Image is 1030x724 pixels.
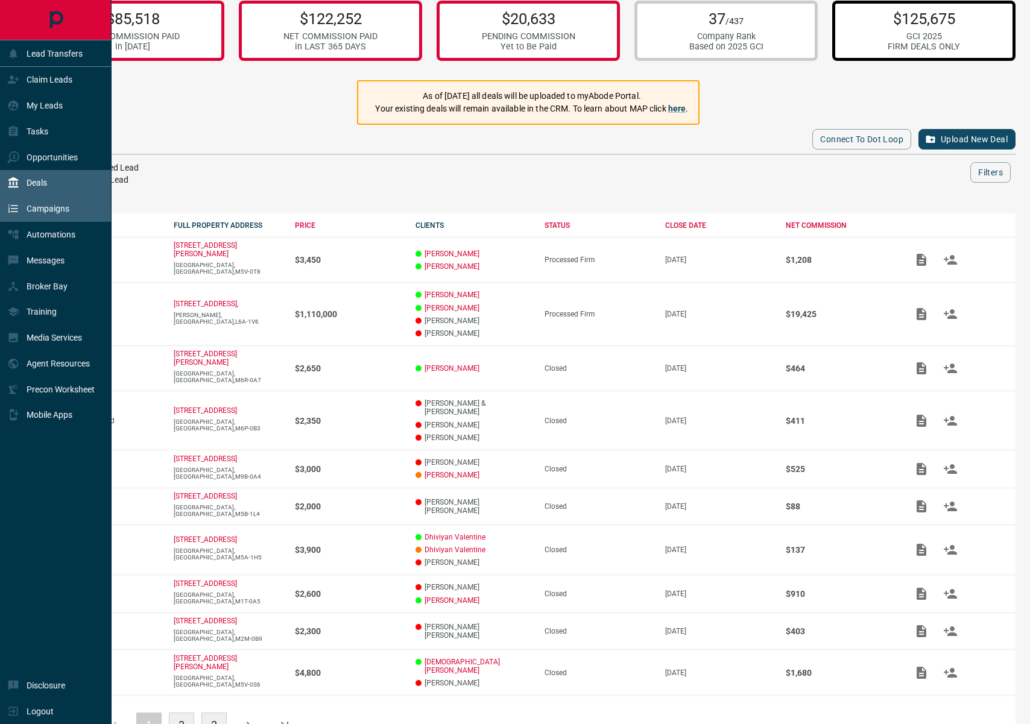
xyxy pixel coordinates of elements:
[936,545,965,553] span: Match Clients
[174,350,237,367] a: [STREET_ADDRESS][PERSON_NAME]
[482,42,575,52] div: Yet to Be Paid
[295,668,403,678] p: $4,800
[786,416,894,426] p: $411
[545,465,653,473] div: Closed
[174,312,282,325] p: [PERSON_NAME],[GEOGRAPHIC_DATA],L6A-1V6
[545,221,653,230] div: STATUS
[425,262,479,271] a: [PERSON_NAME]
[689,31,763,42] div: Company Rank
[936,668,965,676] span: Match Clients
[970,162,1011,183] button: Filters
[174,455,237,463] a: [STREET_ADDRESS]
[907,309,936,318] span: Add / View Documents
[907,255,936,263] span: Add / View Documents
[283,42,378,52] div: in LAST 365 DAYS
[545,256,653,264] div: Processed Firm
[86,10,180,28] p: $85,518
[545,546,653,554] div: Closed
[907,364,936,372] span: Add / View Documents
[665,546,774,554] p: [DATE]
[425,250,479,258] a: [PERSON_NAME]
[295,416,403,426] p: $2,350
[786,668,894,678] p: $1,680
[545,417,653,425] div: Closed
[415,221,532,230] div: CLIENTS
[425,291,479,299] a: [PERSON_NAME]
[786,589,894,599] p: $910
[425,596,479,605] a: [PERSON_NAME]
[174,654,237,671] a: [STREET_ADDRESS][PERSON_NAME]
[545,669,653,677] div: Closed
[283,31,378,42] div: NET COMMISSION PAID
[918,129,1016,150] button: Upload New Deal
[907,545,936,553] span: Add / View Documents
[375,90,688,102] p: As of [DATE] all deals will be uploaded to myAbode Portal.
[482,10,575,28] p: $20,633
[415,679,532,687] p: [PERSON_NAME]
[888,42,960,52] div: FIRM DEALS ONLY
[425,304,479,312] a: [PERSON_NAME]
[545,310,653,318] div: Processed Firm
[295,626,403,636] p: $2,300
[812,129,911,150] button: Connect to Dot Loop
[786,221,894,230] div: NET COMMISSION
[174,221,282,230] div: FULL PROPERTY ADDRESS
[936,364,965,372] span: Match Clients
[888,10,960,28] p: $125,675
[295,545,403,555] p: $3,900
[415,583,532,591] p: [PERSON_NAME]
[786,545,894,555] p: $137
[786,502,894,511] p: $88
[425,471,479,479] a: [PERSON_NAME]
[665,669,774,677] p: [DATE]
[425,546,485,554] a: Dhiviyan Valentine
[415,399,532,416] p: [PERSON_NAME] & [PERSON_NAME]
[786,626,894,636] p: $403
[174,241,237,258] a: [STREET_ADDRESS][PERSON_NAME]
[283,10,378,28] p: $122,252
[545,364,653,373] div: Closed
[425,364,479,373] a: [PERSON_NAME]
[174,504,282,517] p: [GEOGRAPHIC_DATA],[GEOGRAPHIC_DATA],M5B-1L4
[295,221,403,230] div: PRICE
[936,309,965,318] span: Match Clients
[545,627,653,635] div: Closed
[665,502,774,511] p: [DATE]
[415,558,532,567] p: [PERSON_NAME]
[174,492,237,500] a: [STREET_ADDRESS]
[936,464,965,473] span: Match Clients
[936,626,965,635] span: Match Clients
[174,406,237,415] p: [STREET_ADDRESS]
[174,629,282,642] p: [GEOGRAPHIC_DATA],[GEOGRAPHIC_DATA],M2M-0B9
[665,256,774,264] p: [DATE]
[174,547,282,561] p: [GEOGRAPHIC_DATA],[GEOGRAPHIC_DATA],M5A-1H5
[786,464,894,474] p: $525
[425,533,485,541] a: Dhiviyan Valentine
[907,589,936,597] span: Add / View Documents
[907,626,936,635] span: Add / View Documents
[665,310,774,318] p: [DATE]
[174,617,237,625] a: [STREET_ADDRESS]
[415,458,532,467] p: [PERSON_NAME]
[725,16,744,27] span: /437
[936,416,965,424] span: Match Clients
[545,590,653,598] div: Closed
[174,262,282,275] p: [GEOGRAPHIC_DATA],[GEOGRAPHIC_DATA],M5V-0T8
[174,579,237,588] a: [STREET_ADDRESS]
[907,464,936,473] span: Add / View Documents
[174,675,282,688] p: [GEOGRAPHIC_DATA],[GEOGRAPHIC_DATA],M5V-0S6
[415,433,532,442] p: [PERSON_NAME]
[174,300,238,308] a: [STREET_ADDRESS],
[482,31,575,42] div: PENDING COMMISSION
[668,104,686,113] a: here
[665,627,774,635] p: [DATE]
[665,465,774,473] p: [DATE]
[936,502,965,510] span: Match Clients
